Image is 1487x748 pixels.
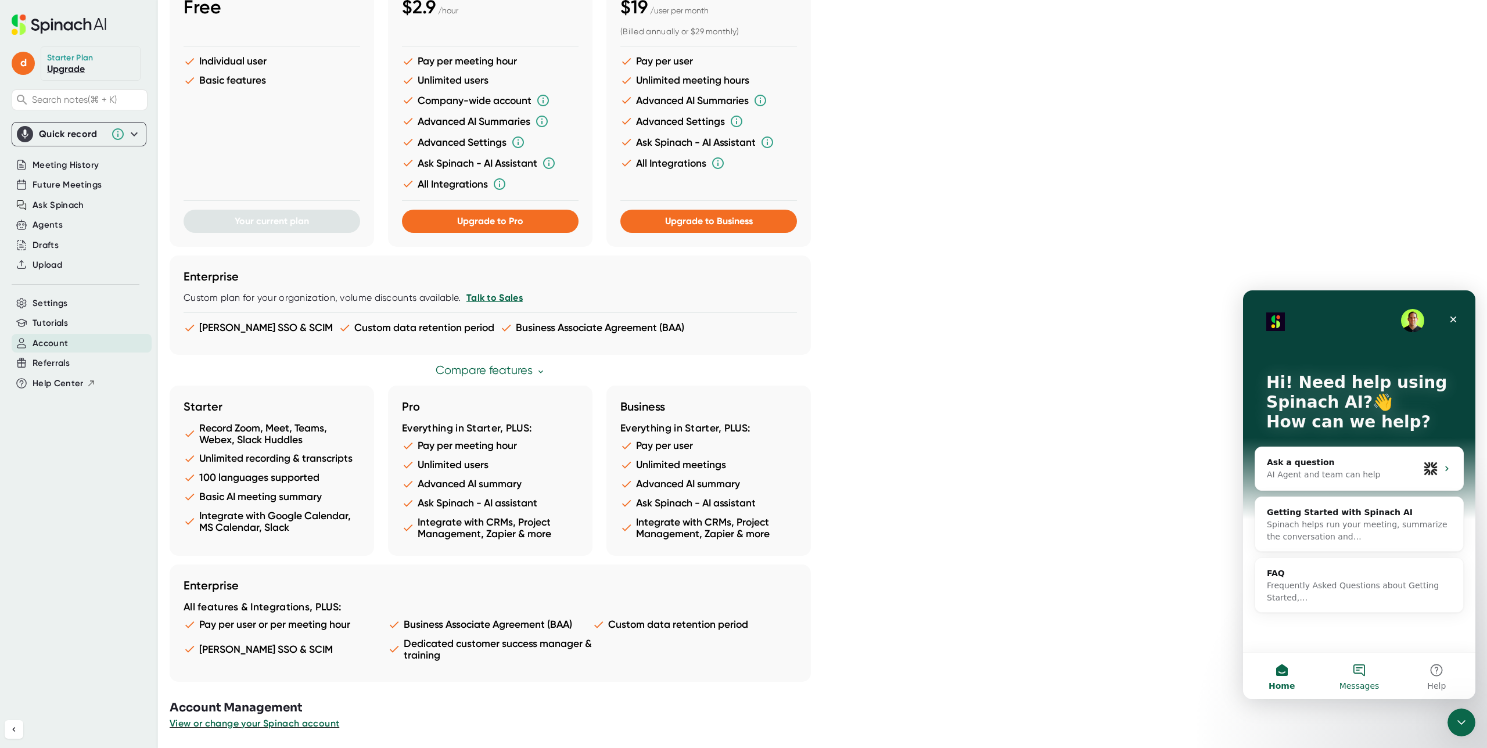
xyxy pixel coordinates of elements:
[33,218,63,232] button: Agents
[457,215,523,226] span: Upgrade to Pro
[650,6,709,15] span: / user per month
[402,156,579,170] li: Ask Spinach - AI Assistant
[1448,709,1475,736] iframe: Intercom live chat
[33,239,59,252] button: Drafts
[184,601,797,614] div: All features & Integrations, PLUS:
[388,618,592,631] li: Business Associate Agreement (BAA)
[33,377,96,390] button: Help Center
[170,699,1487,717] h3: Account Management
[33,297,68,310] button: Settings
[39,128,105,140] div: Quick record
[438,6,458,15] span: / hour
[33,337,68,350] button: Account
[402,497,579,509] li: Ask Spinach - AI assistant
[402,177,579,191] li: All Integrations
[339,322,494,334] li: Custom data retention period
[235,215,309,226] span: Your current plan
[402,74,579,87] li: Unlimited users
[184,210,360,233] button: Your current plan
[402,400,579,413] h3: Pro
[466,292,523,303] a: Talk to Sales
[184,638,388,661] li: [PERSON_NAME] SSO & SCIM
[402,135,579,149] li: Advanced Settings
[402,478,579,490] li: Advanced AI summary
[33,377,84,390] span: Help Center
[402,114,579,128] li: Advanced AI Summaries
[33,258,62,272] span: Upload
[436,364,545,377] a: Compare features
[620,459,797,471] li: Unlimited meetings
[620,210,797,233] button: Upgrade to Business
[1243,290,1475,699] iframe: Intercom live chat
[170,718,339,729] span: View or change your Spinach account
[402,55,579,67] li: Pay per meeting hour
[592,618,797,631] li: Custom data retention period
[184,422,360,445] li: Record Zoom, Meet, Teams, Webex, Slack Huddles
[184,491,360,503] li: Basic AI meeting summary
[620,478,797,490] li: Advanced AI summary
[402,516,579,540] li: Integrate with CRMs, Project Management, Zapier & more
[47,63,85,74] a: Upgrade
[33,199,84,212] span: Ask Spinach
[620,400,797,413] h3: Business
[620,440,797,452] li: Pay per user
[184,322,333,334] li: [PERSON_NAME] SSO & SCIM
[402,210,579,233] button: Upgrade to Pro
[402,459,579,471] li: Unlimited users
[33,159,99,172] button: Meeting History
[620,135,797,149] li: Ask Spinach - AI Assistant
[12,52,35,75] span: d
[184,510,360,533] li: Integrate with Google Calendar, MS Calendar, Slack
[388,638,592,661] li: Dedicated customer success manager & training
[620,114,797,128] li: Advanced Settings
[620,516,797,540] li: Integrate with CRMs, Project Management, Zapier & more
[620,497,797,509] li: Ask Spinach - AI assistant
[402,93,579,107] li: Company-wide account
[33,357,70,370] button: Referrals
[402,422,579,435] div: Everything in Starter, PLUS:
[184,292,797,304] div: Custom plan for your organization, volume discounts available.
[170,717,339,731] button: View or change your Spinach account
[620,27,797,37] div: (Billed annually or $29 monthly)
[620,74,797,87] li: Unlimited meeting hours
[620,55,797,67] li: Pay per user
[184,74,360,87] li: Basic features
[665,215,753,226] span: Upgrade to Business
[184,472,360,484] li: 100 languages supported
[33,178,102,192] button: Future Meetings
[184,400,360,413] h3: Starter
[500,322,684,334] li: Business Associate Agreement (BAA)
[32,94,144,105] span: Search notes (⌘ + K)
[402,440,579,452] li: Pay per meeting hour
[184,452,360,465] li: Unlimited recording & transcripts
[184,578,797,592] h3: Enterprise
[184,55,360,67] li: Individual user
[620,422,797,435] div: Everything in Starter, PLUS:
[184,618,388,631] li: Pay per user or per meeting hour
[47,53,94,63] div: Starter Plan
[620,93,797,107] li: Advanced AI Summaries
